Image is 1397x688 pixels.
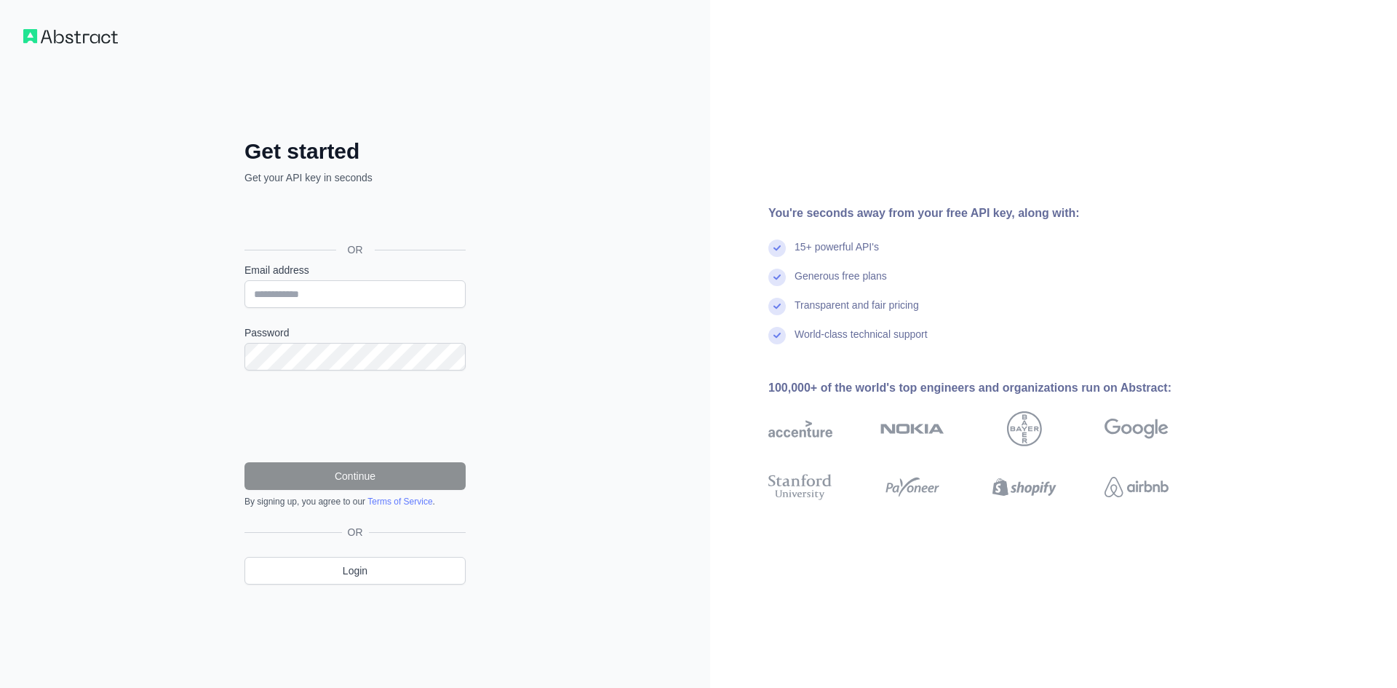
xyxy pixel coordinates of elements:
[244,170,466,185] p: Get your API key in seconds
[367,497,432,507] a: Terms of Service
[237,201,470,233] iframe: Sign in with Google Button
[880,471,944,503] img: payoneer
[244,496,466,507] div: By signing up, you agree to our .
[1105,471,1169,503] img: airbnb
[244,388,466,445] iframe: reCAPTCHA
[768,240,786,257] img: check mark
[795,298,919,327] div: Transparent and fair pricing
[768,298,786,315] img: check mark
[768,379,1215,397] div: 100,000+ of the world's top engineers and organizations run on Abstract:
[768,471,832,503] img: stanford university
[336,242,375,257] span: OR
[768,327,786,344] img: check mark
[795,240,879,269] div: 15+ powerful API's
[1105,411,1169,446] img: google
[795,327,928,356] div: World-class technical support
[768,205,1215,222] div: You're seconds away from your free API key, along with:
[342,525,369,539] span: OR
[244,557,466,585] a: Login
[768,411,832,446] img: accenture
[244,462,466,490] button: Continue
[768,269,786,286] img: check mark
[795,269,887,298] div: Generous free plans
[992,471,1056,503] img: shopify
[244,325,466,340] label: Password
[880,411,944,446] img: nokia
[244,138,466,165] h2: Get started
[23,29,118,44] img: Workflow
[1007,411,1042,446] img: bayer
[244,263,466,277] label: Email address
